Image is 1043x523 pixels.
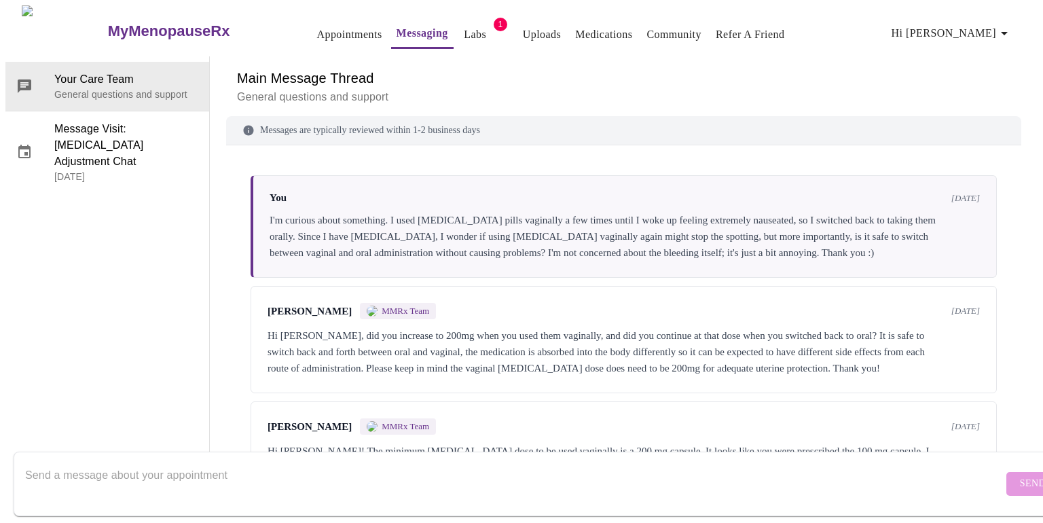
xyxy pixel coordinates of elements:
[710,21,790,48] button: Refer a Friend
[268,306,352,317] span: [PERSON_NAME]
[517,21,567,48] button: Uploads
[646,25,701,44] a: Community
[54,71,198,88] span: Your Care Team
[367,306,378,317] img: MMRX
[641,21,707,48] button: Community
[382,421,429,432] span: MMRx Team
[570,21,638,48] button: Medications
[270,212,980,261] div: I'm curious about something. I used [MEDICAL_DATA] pills vaginally a few times until I woke up fe...
[54,170,198,183] p: [DATE]
[268,421,352,433] span: [PERSON_NAME]
[382,306,429,317] span: MMRx Team
[951,421,980,432] span: [DATE]
[886,20,1018,47] button: Hi [PERSON_NAME]
[268,327,980,376] div: Hi [PERSON_NAME], did you increase to 200mg when you used them vaginally, and did you continue at...
[106,7,284,55] a: MyMenopauseRx
[951,306,980,317] span: [DATE]
[951,193,980,204] span: [DATE]
[25,462,1003,505] textarea: Send a message about your appointment
[367,421,378,432] img: MMRX
[391,20,454,49] button: Messaging
[464,25,486,44] a: Labs
[494,18,507,31] span: 1
[454,21,497,48] button: Labs
[108,22,230,40] h3: MyMenopauseRx
[716,25,785,44] a: Refer a Friend
[54,88,198,101] p: General questions and support
[5,62,209,111] div: Your Care TeamGeneral questions and support
[54,121,198,170] span: Message Visit: [MEDICAL_DATA] Adjustment Chat
[316,25,382,44] a: Appointments
[523,25,562,44] a: Uploads
[237,67,1010,89] h6: Main Message Thread
[237,89,1010,105] p: General questions and support
[892,24,1012,43] span: Hi [PERSON_NAME]
[226,116,1021,145] div: Messages are typically reviewed within 1-2 business days
[5,111,209,193] div: Message Visit: [MEDICAL_DATA] Adjustment Chat[DATE]
[575,25,632,44] a: Medications
[270,192,287,204] span: You
[311,21,387,48] button: Appointments
[22,5,106,56] img: MyMenopauseRx Logo
[397,24,448,43] a: Messaging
